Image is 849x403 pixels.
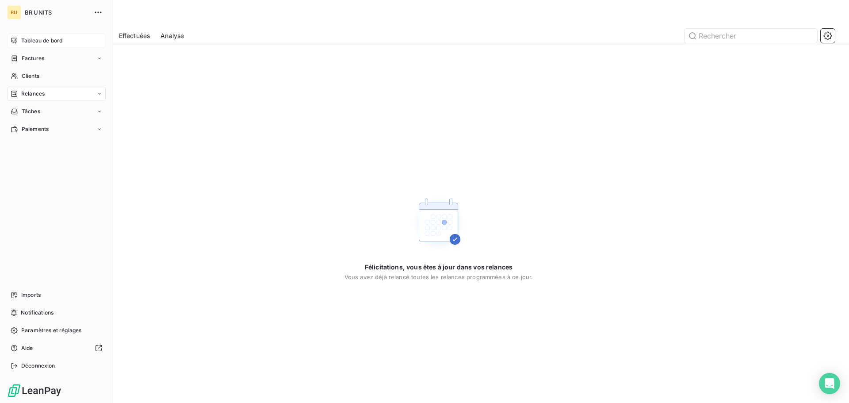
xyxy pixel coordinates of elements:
span: Clients [22,72,39,80]
a: Paiements [7,122,106,136]
span: Félicitations, vous êtes à jour dans vos relances [365,263,512,272]
a: Paramètres et réglages [7,323,106,338]
a: Clients [7,69,106,83]
span: Imports [21,291,41,299]
img: Logo LeanPay [7,384,62,398]
span: BR UNITS [25,9,88,16]
img: Empty state [410,196,467,252]
span: Tâches [22,107,40,115]
span: Paramètres et réglages [21,326,81,334]
div: Open Intercom Messenger [819,373,840,394]
span: Déconnexion [21,362,55,370]
div: BU [7,5,21,19]
span: Tableau de bord [21,37,62,45]
a: Factures [7,51,106,65]
a: Tâches [7,104,106,119]
span: Effectuées [119,31,150,40]
a: Relances [7,87,106,101]
input: Rechercher [685,29,817,43]
span: Relances [21,90,45,98]
span: Factures [22,54,44,62]
span: Notifications [21,309,54,317]
span: Aide [21,344,33,352]
span: Paiements [22,125,49,133]
a: Tableau de bord [7,34,106,48]
a: Aide [7,341,106,355]
a: Imports [7,288,106,302]
span: Analyse [161,31,184,40]
span: Vous avez déjà relancé toutes les relances programmées à ce jour. [344,273,533,280]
